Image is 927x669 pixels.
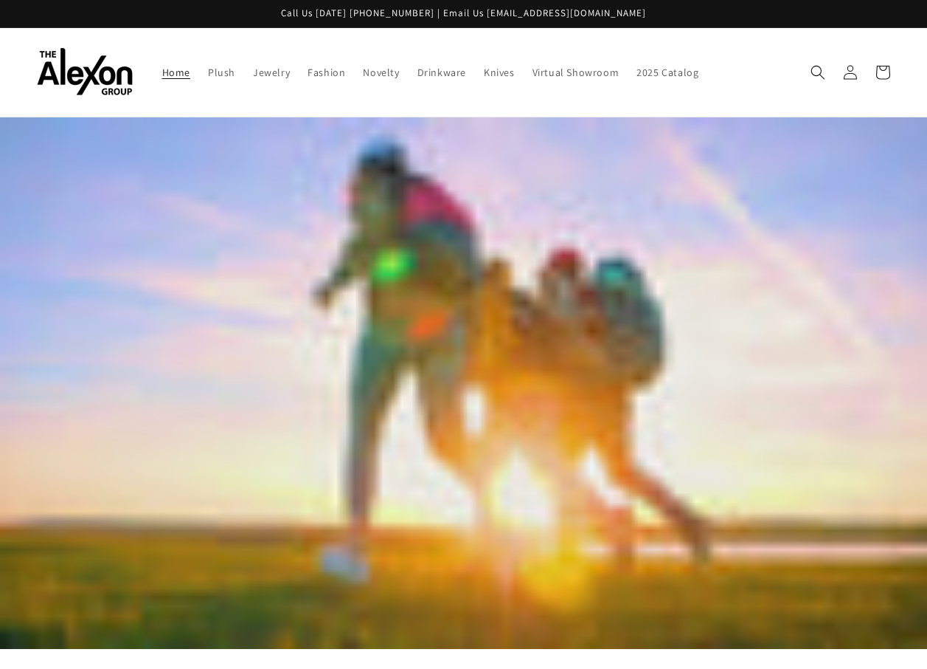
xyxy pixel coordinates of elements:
a: 2025 Catalog [628,57,707,88]
span: Home [162,66,190,79]
a: Home [153,57,199,88]
span: Fashion [308,66,345,79]
span: 2025 Catalog [636,66,698,79]
span: Knives [484,66,515,79]
a: Novelty [354,57,408,88]
a: Jewelry [244,57,299,88]
span: Novelty [363,66,399,79]
a: Fashion [299,57,354,88]
span: Virtual Showroom [532,66,619,79]
summary: Search [802,56,834,89]
a: Virtual Showroom [524,57,628,88]
span: Plush [208,66,235,79]
img: The Alexon Group [37,48,133,96]
a: Drinkware [409,57,475,88]
a: Plush [199,57,244,88]
span: Drinkware [417,66,466,79]
span: Jewelry [253,66,290,79]
a: Knives [475,57,524,88]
